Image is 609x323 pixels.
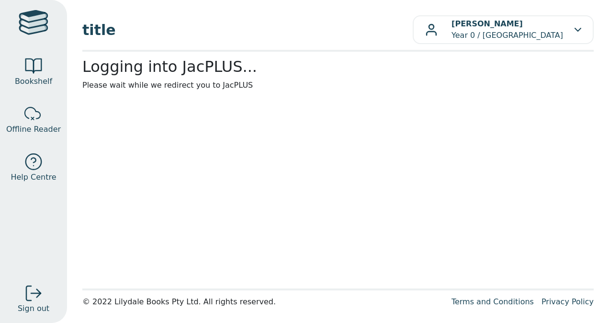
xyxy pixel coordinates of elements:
a: Privacy Policy [541,297,594,306]
a: Terms and Conditions [451,297,534,306]
span: Sign out [18,303,49,314]
p: Year 0 / [GEOGRAPHIC_DATA] [451,18,563,41]
span: Offline Reader [6,124,61,135]
span: Help Centre [11,172,56,183]
span: title [82,19,413,41]
button: [PERSON_NAME]Year 0 / [GEOGRAPHIC_DATA] [413,15,594,44]
p: Please wait while we redirect you to JacPLUS [82,80,594,91]
b: [PERSON_NAME] [451,19,523,28]
span: Bookshelf [15,76,52,87]
div: © 2022 Lilydale Books Pty Ltd. All rights reserved. [82,296,444,308]
h2: Logging into JacPLUS... [82,58,594,76]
